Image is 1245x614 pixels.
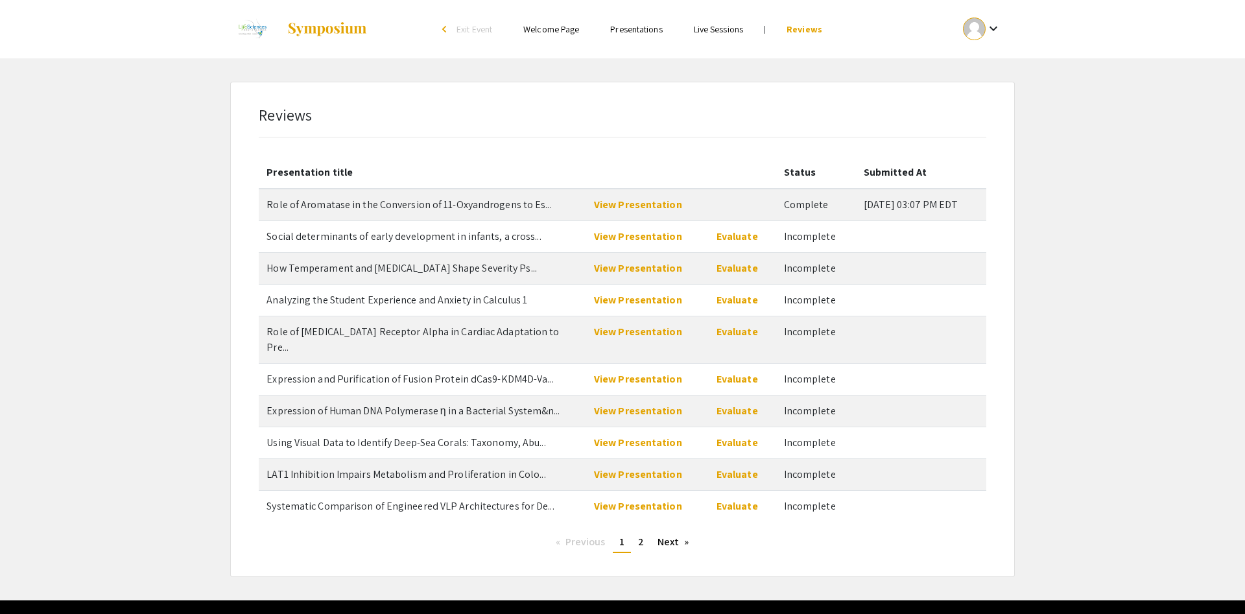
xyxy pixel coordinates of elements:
a: Evaluate [717,261,758,275]
a: Presentations [610,23,662,35]
span: Reviews [259,104,312,125]
a: 2025 Life Sciences South Florida STEM Undergraduate Symposium [230,13,368,45]
a: View Presentation [594,436,682,449]
td: Incomplete [776,284,856,316]
span: Exit Event [456,23,492,35]
a: Evaluate [717,325,758,338]
a: View Presentation [594,198,682,211]
a: Evaluate [717,499,758,513]
span: Social determinants of early development in infants, a cross-sectional analysis [267,230,541,243]
span: Analyzing the Student Experience and Anxiety in Calculus 1 [267,293,527,307]
a: View Presentation [594,467,682,481]
span: 1 [619,535,624,549]
a: View Presentation [594,261,682,275]
td: Incomplete [776,220,856,252]
td: Incomplete [776,458,856,490]
a: View Presentation [594,293,682,307]
a: Evaluate [717,230,758,243]
img: Symposium by ForagerOne [287,21,368,37]
a: Evaluate [717,293,758,307]
a: View Presentation [594,230,682,243]
a: Next page [651,532,696,552]
td: Complete [776,189,856,221]
a: Welcome Page [523,23,579,35]
a: View Presentation [594,404,682,418]
a: Evaluate [717,436,758,449]
span: Role of Estrogen Receptor Alpha in Cardiac Adaptation to Pressure Overload [267,325,559,354]
a: View Presentation [594,372,682,386]
div: arrow_back_ios [442,25,450,33]
span: Role of Aromatase in the Conversion of 11-Oxyandrogens to Estrogens: Mechanisms and Implications [267,198,551,211]
th: Presentation title [259,157,586,189]
td: [DATE] 03:07 PM EDT [856,189,986,221]
a: Live Sessions [694,23,743,35]
span: Using Visual Data to Identify Deep-Sea Corals: Taxonomy, Abundance, and Distribution [267,436,545,449]
a: View Presentation [594,499,682,513]
td: Incomplete [776,316,856,363]
button: Expand account dropdown [949,14,1015,43]
td: Incomplete [776,363,856,395]
span: Expression of Human DNA Polymerase η in a Bacterial System&nbsp; [267,404,560,418]
td: Incomplete [776,490,856,522]
a: Evaluate [717,467,758,481]
a: View Presentation [594,325,682,338]
span: LAT1 Inhibition Impairs Metabolism and Proliferation in Colorectal Cancer [267,467,545,481]
th: Submitted At [856,157,986,189]
span: Previous [565,535,606,549]
th: Status [776,157,856,189]
td: Incomplete [776,395,856,427]
td: Incomplete [776,252,856,284]
span: How Temperament and Traumatic Brain Injury Shape Severity Psychological Outcomes Vedlee Alexandre... [267,261,537,275]
li: | [759,23,771,35]
ul: Pagination [268,532,976,553]
span: 2 [638,535,644,549]
a: Reviews [787,23,822,35]
mat-icon: Expand account dropdown [986,21,1001,36]
img: 2025 Life Sciences South Florida STEM Undergraduate Symposium [230,13,274,45]
span: Expression and Purification of Fusion Protein dCas9-KDM4D-Vault&nbsp; [267,372,553,386]
td: Incomplete [776,427,856,458]
span: Systematic Comparison of Engineered VLP Architectures for Delivery of Genome Editors [267,499,554,513]
a: Evaluate [717,372,758,386]
iframe: Chat [10,556,55,604]
a: Evaluate [717,404,758,418]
